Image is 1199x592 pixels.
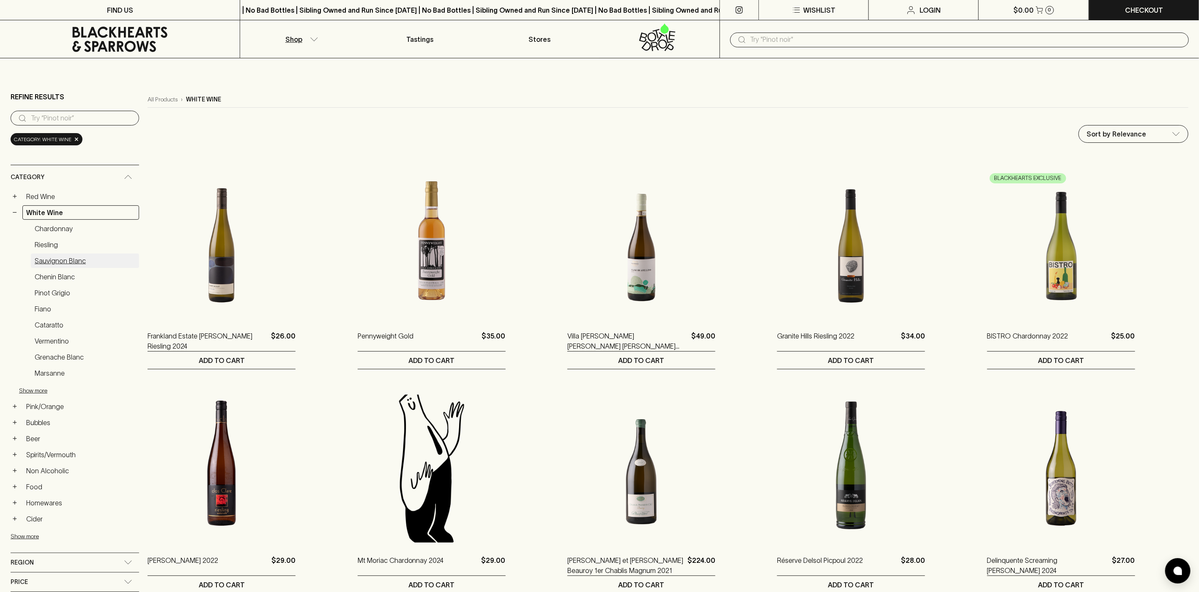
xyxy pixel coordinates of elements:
[22,399,139,414] a: Pink/Orange
[1014,5,1034,15] p: $0.00
[777,331,854,351] a: Granite Hills Riesling 2022
[31,254,139,268] a: Sauvignon Blanc
[777,352,925,369] button: ADD TO CART
[777,395,925,543] img: Réserve Delsol Picpoul 2022
[22,480,139,494] a: Food
[199,580,245,590] p: ADD TO CART
[31,366,139,380] a: Marsanne
[480,20,599,58] a: Stores
[777,555,863,576] a: Réserve Delsol Picpoul 2022
[619,355,665,366] p: ADD TO CART
[271,331,296,351] p: $26.00
[1087,129,1146,139] p: Sort by Relevance
[148,352,296,369] button: ADD TO CART
[11,165,139,189] div: Category
[22,512,139,526] a: Cider
[358,331,413,351] a: Pennyweight Gold
[1125,5,1163,15] p: Checkout
[31,350,139,364] a: Grenache Blanc
[358,555,444,576] a: Mt Moriac Chardonnay 2024
[358,170,506,318] img: Pennyweight Gold
[11,528,121,545] button: Show more
[11,557,34,568] span: Region
[11,418,19,427] button: +
[31,237,139,252] a: Riesling
[14,135,71,144] span: Category: white wine
[31,221,139,236] a: Chardonnay
[148,395,296,543] img: Clos Clare Riesling 2022
[11,573,139,592] div: Price
[11,515,19,523] button: +
[1079,125,1188,142] div: Sort by Relevance
[901,555,925,576] p: $28.00
[987,395,1135,543] img: Delinquente Screaming Betty Vermentino 2024
[529,34,551,44] p: Stores
[22,496,139,510] a: Homewares
[567,352,715,369] button: ADD TO CART
[11,450,19,459] button: +
[1048,8,1051,12] p: 0
[148,95,178,104] a: All Products
[987,555,1109,576] a: Delinquente Screaming [PERSON_NAME] 2024
[31,334,139,348] a: Vermentino
[22,464,139,478] a: Non Alcoholic
[1038,580,1084,590] p: ADD TO CART
[199,355,245,366] p: ADD TO CART
[148,331,268,351] a: Frankland Estate [PERSON_NAME] Riesling 2024
[358,352,506,369] button: ADD TO CART
[271,555,296,576] p: $29.00
[777,170,925,318] img: Granite Hills Riesling 2022
[11,208,19,217] button: −
[11,467,19,475] button: +
[181,95,183,104] p: ›
[406,34,433,44] p: Tastings
[408,355,454,366] p: ADD TO CART
[1112,555,1135,576] p: $27.00
[240,20,360,58] button: Shop
[408,580,454,590] p: ADD TO CART
[567,170,715,318] img: Villa Raiano Fiano de Avellino 2022
[285,34,302,44] p: Shop
[1038,355,1084,366] p: ADD TO CART
[691,331,715,351] p: $49.00
[11,499,19,507] button: +
[1174,567,1182,575] img: bubble-icon
[358,395,506,543] img: Blackhearts & Sparrows Man
[22,415,139,430] a: Bubbles
[11,553,139,572] div: Region
[987,331,1068,351] a: BISTRO Chardonnay 2022
[828,355,874,366] p: ADD TO CART
[750,33,1182,46] input: Try "Pinot noir"
[22,189,139,204] a: Red Wine
[148,170,296,318] img: Frankland Estate Rocky Gully Riesling 2024
[31,302,139,316] a: Fiano
[148,555,218,576] a: [PERSON_NAME] 2022
[31,112,132,125] input: Try “Pinot noir”
[901,331,925,351] p: $34.00
[11,577,28,587] span: Price
[987,170,1135,318] img: BISTRO Chardonnay 2022
[803,5,835,15] p: Wishlist
[567,395,715,543] img: Agnes et Didier Dauvissat Beauroy 1er Chablis Magnum 2021
[11,192,19,201] button: +
[360,20,480,58] a: Tastings
[619,580,665,590] p: ADD TO CART
[19,382,130,399] button: Show more
[567,331,688,351] a: Villa [PERSON_NAME] [PERSON_NAME] [PERSON_NAME] 2022
[107,5,133,15] p: FIND US
[482,331,506,351] p: $35.00
[186,95,221,104] p: white wine
[567,555,684,576] a: [PERSON_NAME] et [PERSON_NAME] Beauroy 1er Chablis Magnum 2021
[22,205,139,220] a: White Wine
[11,434,19,443] button: +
